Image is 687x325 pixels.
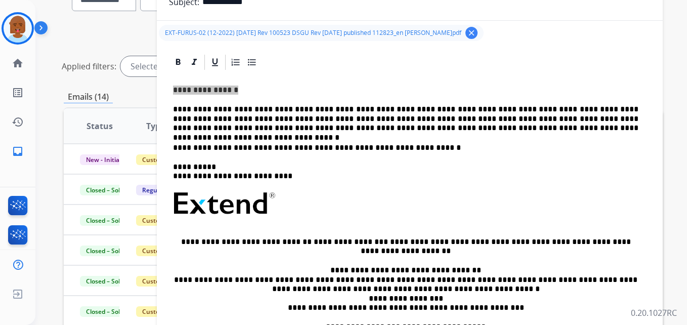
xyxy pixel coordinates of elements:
div: Italic [187,55,202,70]
span: Closed – Solved [80,246,136,256]
mat-icon: inbox [12,145,24,157]
span: New - Initial [80,154,127,165]
span: Closed – Solved [80,306,136,317]
span: Closed – Solved [80,215,136,226]
div: Ordered List [228,55,243,70]
span: Customer Support [136,276,202,287]
span: Customer Support [136,306,202,317]
mat-icon: home [12,57,24,69]
mat-icon: clear [467,28,476,37]
p: 0.20.1027RC [631,307,677,319]
mat-icon: list_alt [12,87,24,99]
div: Selected agents: 1 [120,56,209,76]
span: Closed – Solved [80,276,136,287]
span: Customer Support [136,246,202,256]
span: Status [87,120,113,132]
div: Underline [207,55,223,70]
span: Reguard CS [136,185,182,195]
mat-icon: history [12,116,24,128]
span: Type [146,120,165,132]
p: Applied filters: [62,60,116,72]
img: avatar [4,14,32,43]
div: Bullet List [244,55,260,70]
span: EXT-FURUS-02 (12-2022) [DATE] Rev 100523 DSGU Rev [DATE] published 112823_en [PERSON_NAME]pdf [165,29,461,37]
span: Closed – Solved [80,185,136,195]
span: Customer Support [136,215,202,226]
div: Bold [170,55,186,70]
span: Customer Support [136,154,202,165]
p: Emails (14) [64,91,113,103]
